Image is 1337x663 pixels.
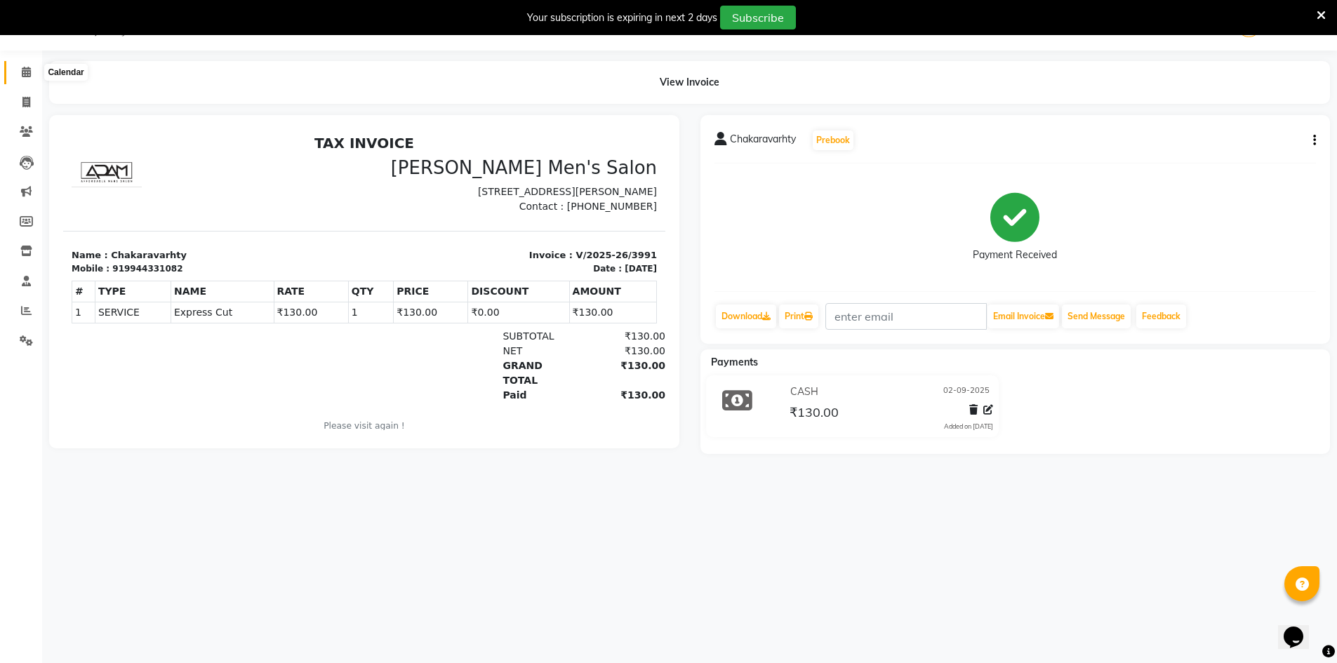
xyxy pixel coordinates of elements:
[1136,304,1186,328] a: Feedback
[8,6,594,22] h2: TAX INVOICE
[9,152,32,173] th: #
[310,70,594,85] p: Contact : [PHONE_NUMBER]
[825,303,987,330] input: enter email
[561,133,594,146] div: [DATE]
[49,61,1330,104] div: View Invoice
[517,259,602,274] div: ₹130.00
[8,133,46,146] div: Mobile :
[107,152,211,173] th: NAME
[431,259,517,274] div: Paid
[310,119,594,133] p: Invoice : V/2025-26/3991
[530,133,559,146] div: Date :
[527,11,717,25] div: Your subscription is expiring in next 2 days
[32,173,107,194] td: SERVICE
[111,176,208,191] span: Express Cut
[720,6,796,29] button: Subscribe
[431,229,517,259] div: GRAND TOTAL
[1062,304,1131,328] button: Send Message
[285,173,330,194] td: 1
[517,229,602,259] div: ₹130.00
[730,132,796,152] span: Chakaravarhty
[310,55,594,70] p: [STREET_ADDRESS][PERSON_NAME]
[8,119,293,133] p: Name : Chakaravarhty
[716,304,776,328] a: Download
[211,152,285,173] th: RATE
[1278,607,1323,649] iframe: chat widget
[431,200,517,215] div: SUBTOTAL
[944,422,993,431] div: Added on [DATE]
[813,130,853,150] button: Prebook
[211,173,285,194] td: ₹130.00
[331,152,405,173] th: PRICE
[506,152,593,173] th: AMOUNT
[506,173,593,194] td: ₹130.00
[44,64,87,81] div: Calendar
[517,200,602,215] div: ₹130.00
[32,152,107,173] th: TYPE
[987,304,1059,328] button: Email Invoice
[790,384,818,399] span: CASH
[8,290,594,303] p: Please visit again !
[790,404,839,424] span: ₹130.00
[49,133,119,146] div: 919944331082
[779,304,818,328] a: Print
[285,152,330,173] th: QTY
[310,28,594,50] h3: [PERSON_NAME] Men's Salon
[943,384,990,399] span: 02-09-2025
[431,215,517,229] div: NET
[9,173,32,194] td: 1
[405,173,506,194] td: ₹0.00
[405,152,506,173] th: DISCOUNT
[331,173,405,194] td: ₹130.00
[517,215,602,229] div: ₹130.00
[711,356,758,368] span: Payments
[973,248,1057,262] div: Payment Received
